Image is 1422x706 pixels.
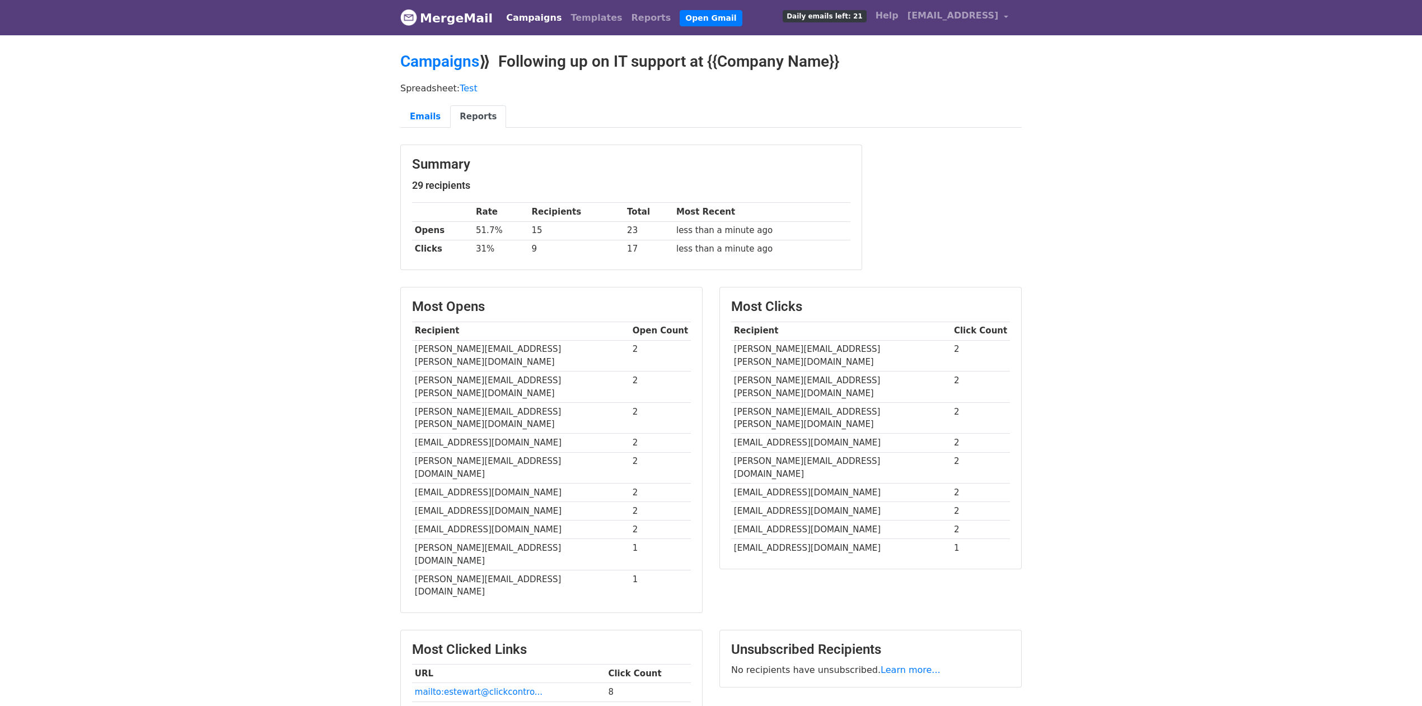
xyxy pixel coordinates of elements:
[473,203,528,221] th: Rate
[630,340,691,371] td: 2
[473,240,528,258] td: 31%
[680,10,742,26] a: Open Gmail
[412,179,850,192] h5: 29 recipients
[871,4,903,27] a: Help
[412,484,630,502] td: [EMAIL_ADDRESS][DOMAIN_NAME]
[460,83,478,94] a: Test
[630,521,691,539] td: 2
[908,9,999,22] span: [EMAIL_ADDRESS]
[951,371,1010,403] td: 2
[566,7,626,29] a: Templates
[673,203,850,221] th: Most Recent
[627,7,676,29] a: Reports
[415,687,542,697] a: mailto:estewart@clickcontro...
[630,322,691,340] th: Open Count
[624,221,673,240] td: 23
[731,434,951,452] td: [EMAIL_ADDRESS][DOMAIN_NAME]
[606,665,691,683] th: Click Count
[412,642,691,658] h3: Most Clicked Links
[731,340,951,371] td: [PERSON_NAME][EMAIL_ADDRESS][PERSON_NAME][DOMAIN_NAME]
[412,521,630,539] td: [EMAIL_ADDRESS][DOMAIN_NAME]
[400,6,493,30] a: MergeMail
[731,484,951,502] td: [EMAIL_ADDRESS][DOMAIN_NAME]
[630,371,691,403] td: 2
[412,434,630,452] td: [EMAIL_ADDRESS][DOMAIN_NAME]
[731,452,951,484] td: [PERSON_NAME][EMAIL_ADDRESS][DOMAIN_NAME]
[400,9,417,26] img: MergeMail logo
[731,402,951,434] td: [PERSON_NAME][EMAIL_ADDRESS][PERSON_NAME][DOMAIN_NAME]
[630,502,691,521] td: 2
[951,539,1010,558] td: 1
[630,452,691,484] td: 2
[778,4,871,27] a: Daily emails left: 21
[529,221,625,240] td: 15
[731,521,951,539] td: [EMAIL_ADDRESS][DOMAIN_NAME]
[502,7,566,29] a: Campaigns
[473,221,528,240] td: 51.7%
[412,221,473,240] th: Opens
[624,240,673,258] td: 17
[412,371,630,403] td: [PERSON_NAME][EMAIL_ADDRESS][PERSON_NAME][DOMAIN_NAME]
[400,52,479,71] a: Campaigns
[400,105,450,128] a: Emails
[731,371,951,403] td: [PERSON_NAME][EMAIL_ADDRESS][PERSON_NAME][DOMAIN_NAME]
[731,642,1010,658] h3: Unsubscribed Recipients
[951,340,1010,371] td: 2
[412,665,606,683] th: URL
[951,434,1010,452] td: 2
[731,664,1010,676] p: No recipients have unsubscribed.
[731,502,951,521] td: [EMAIL_ADDRESS][DOMAIN_NAME]
[412,340,630,371] td: [PERSON_NAME][EMAIL_ADDRESS][PERSON_NAME][DOMAIN_NAME]
[529,203,625,221] th: Recipients
[624,203,673,221] th: Total
[881,665,941,675] a: Learn more...
[450,105,506,128] a: Reports
[412,299,691,315] h3: Most Opens
[412,322,630,340] th: Recipient
[951,402,1010,434] td: 2
[630,570,691,601] td: 1
[630,539,691,570] td: 1
[630,434,691,452] td: 2
[630,484,691,502] td: 2
[731,322,951,340] th: Recipient
[903,4,1013,31] a: [EMAIL_ADDRESS]
[400,52,1022,71] h2: ⟫ Following up on IT support at {{Company Name}}
[783,10,866,22] span: Daily emails left: 21
[412,570,630,601] td: [PERSON_NAME][EMAIL_ADDRESS][DOMAIN_NAME]
[673,240,850,258] td: less than a minute ago
[412,240,473,258] th: Clicks
[951,452,1010,484] td: 2
[951,502,1010,521] td: 2
[412,539,630,570] td: [PERSON_NAME][EMAIL_ADDRESS][DOMAIN_NAME]
[731,539,951,558] td: [EMAIL_ADDRESS][DOMAIN_NAME]
[951,322,1010,340] th: Click Count
[606,683,691,702] td: 8
[673,221,850,240] td: less than a minute ago
[529,240,625,258] td: 9
[951,484,1010,502] td: 2
[951,521,1010,539] td: 2
[412,402,630,434] td: [PERSON_NAME][EMAIL_ADDRESS][PERSON_NAME][DOMAIN_NAME]
[412,452,630,484] td: [PERSON_NAME][EMAIL_ADDRESS][DOMAIN_NAME]
[630,402,691,434] td: 2
[400,82,1022,94] p: Spreadsheet:
[412,502,630,521] td: [EMAIL_ADDRESS][DOMAIN_NAME]
[731,299,1010,315] h3: Most Clicks
[412,156,850,173] h3: Summary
